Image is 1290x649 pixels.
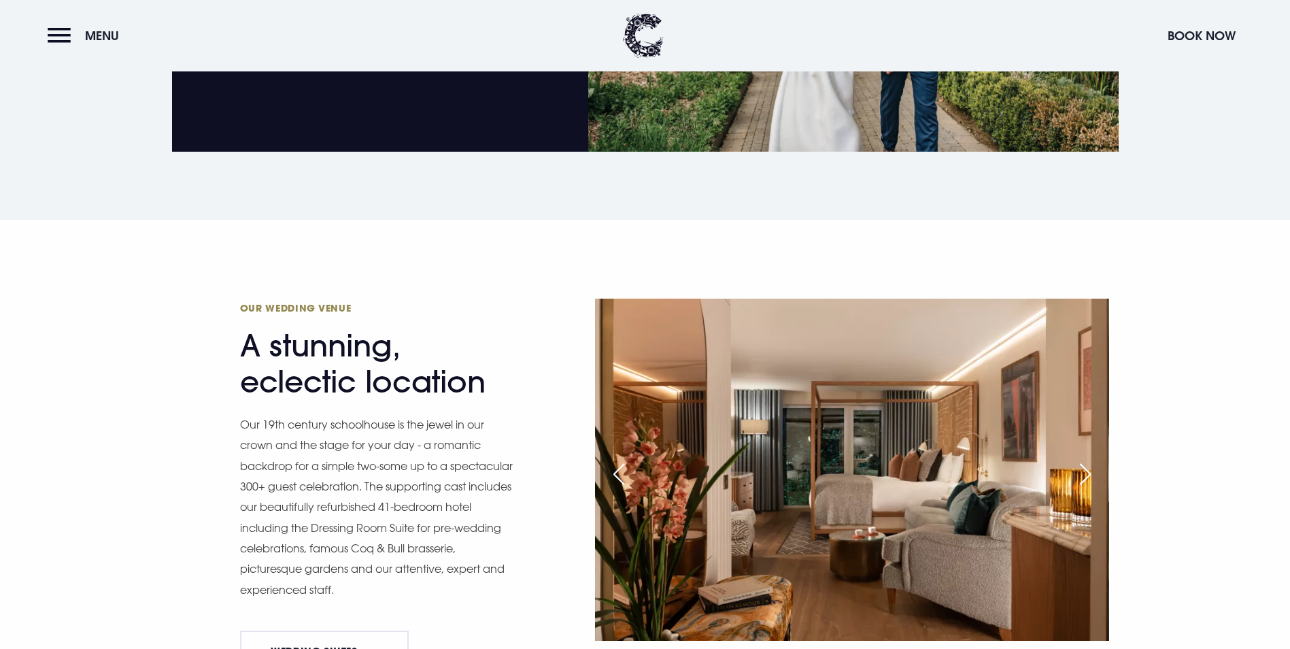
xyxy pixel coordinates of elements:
[1068,459,1102,489] div: Next slide
[240,414,519,601] p: Our 19th century schoolhouse is the jewel in our crown and the stage for your day - a romantic ba...
[240,301,505,400] h2: A stunning, eclectic location
[240,301,505,314] span: Our Wedding Venue
[623,14,664,58] img: Clandeboye Lodge
[48,21,126,50] button: Menu
[85,28,119,44] span: Menu
[595,299,1108,641] img: Hotel in Bangor Northern Ireland
[602,459,636,489] div: Previous slide
[1161,21,1242,50] button: Book Now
